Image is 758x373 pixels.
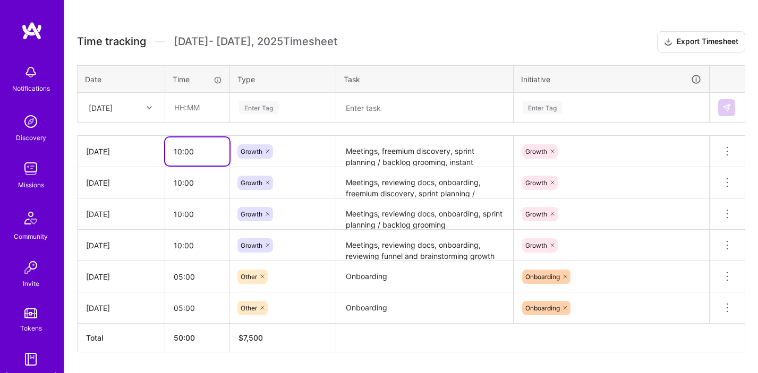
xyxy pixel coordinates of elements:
div: Time [173,74,222,85]
textarea: Meetings, reviewing docs, onboarding, sprint planning / backlog grooming [337,199,512,229]
div: Initiative [521,73,702,85]
div: Enter Tag [239,99,278,116]
img: bell [20,62,41,83]
img: guide book [20,349,41,370]
span: Other [241,273,257,281]
img: logo [21,21,42,40]
i: icon Download [664,37,672,48]
span: Time tracking [77,35,146,48]
th: Date [78,65,165,93]
div: Notifications [12,83,50,94]
span: [DATE] - [DATE] , 2025 Timesheet [174,35,337,48]
textarea: Meetings, freemium discovery, sprint planning / backlog grooming, instant template release planning [337,137,512,166]
th: Total [78,324,165,352]
i: icon Chevron [147,105,152,110]
div: [DATE] [86,177,156,188]
textarea: Meetings, reviewing docs, onboarding, freemium discovery, sprint planning / backlog grooming [337,168,512,197]
th: Task [336,65,514,93]
textarea: Onboarding [337,293,512,323]
span: Growth [241,241,262,249]
img: Invite [20,257,41,278]
div: Missions [18,179,44,190]
div: Tokens [20,323,42,334]
input: HH:MM [166,93,229,122]
span: Onboarding [525,273,560,281]
textarea: Meetings, reviewing docs, onboarding, reviewing funnel and brainstorming growth low hanging fruit... [337,231,512,260]
img: Submit [722,103,731,112]
span: Growth [241,179,262,187]
div: [DATE] [86,146,156,157]
input: HH:MM [165,231,229,259]
img: discovery [20,111,41,132]
input: HH:MM [165,137,229,166]
span: Growth [241,148,262,155]
span: Other [241,304,257,312]
span: Growth [525,210,547,218]
input: HH:MM [165,263,229,291]
th: Type [230,65,336,93]
span: Growth [525,241,547,249]
input: HH:MM [165,294,229,322]
div: Enter Tag [523,99,562,116]
span: Growth [241,210,262,218]
textarea: Onboarding [337,262,512,291]
img: tokens [24,308,37,318]
div: [DATE] [86,240,156,251]
div: Community [14,231,48,242]
div: [DATE] [86,302,156,314]
span: Growth [525,179,547,187]
div: Discovery [16,132,46,143]
th: 50:00 [165,324,230,352]
input: HH:MM [165,200,229,228]
div: [DATE] [86,271,156,282]
div: [DATE] [89,102,113,113]
img: teamwork [20,158,41,179]
div: Invite [23,278,39,289]
button: Export Timesheet [657,31,745,53]
span: $ 7,500 [239,333,263,342]
span: Onboarding [525,304,560,312]
input: HH:MM [165,169,229,197]
span: Growth [525,148,547,155]
div: [DATE] [86,209,156,220]
img: Community [18,205,44,231]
